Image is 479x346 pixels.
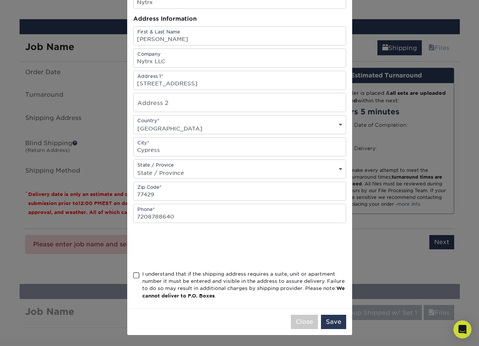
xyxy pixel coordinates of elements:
[133,232,248,261] iframe: reCAPTCHA
[142,285,345,298] b: We cannot deliver to P.O. Boxes
[453,320,471,338] div: Open Intercom Messenger
[142,270,346,300] div: I understand that if the shipping address requires a suite, unit or apartment number it must be e...
[291,315,318,329] button: Close
[321,315,346,329] button: Save
[133,15,346,23] div: Address Information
